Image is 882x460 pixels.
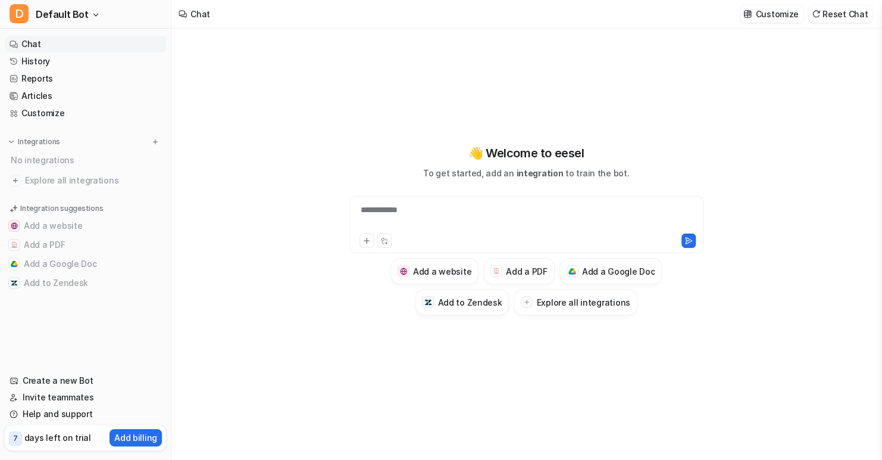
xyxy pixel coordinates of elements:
img: explore all integrations [10,175,21,187]
button: Customize [740,5,803,23]
p: Integrations [18,137,60,147]
button: Integrations [5,136,64,148]
a: Customize [5,105,166,122]
button: Add billing [110,429,162,446]
button: Add a PDFAdd a PDF [483,258,554,284]
a: History [5,53,166,70]
button: Reset Chat [808,5,872,23]
h3: Explore all integrations [536,296,630,309]
img: Add a PDF [11,241,18,248]
button: Add a websiteAdd a website [390,258,478,284]
img: Add a PDF [493,268,501,275]
span: D [10,4,29,23]
p: Add billing [114,431,157,444]
div: Chat [190,8,210,20]
img: Add to Zendesk [11,279,18,287]
span: Explore all integrations [25,171,161,190]
button: Explore all integrations [514,289,637,315]
img: Add a Google Doc [11,260,18,268]
p: days left on trial [24,431,91,444]
a: Invite teammates [5,389,166,406]
a: Help and support [5,406,166,422]
h3: Add to Zendesk [437,296,502,309]
img: Add a Google Doc [568,268,576,275]
button: Add to ZendeskAdd to Zendesk [415,289,509,315]
p: To get started, add an to train the bot. [423,167,629,179]
button: Add a websiteAdd a website [5,216,166,235]
button: Add a Google DocAdd a Google Doc [559,258,662,284]
button: Add a Google DocAdd a Google Doc [5,254,166,273]
span: Default Bot [36,6,89,23]
h3: Add a Google Doc [582,265,655,278]
span: integration [516,168,563,178]
img: Add a website [11,222,18,229]
img: reset [812,10,820,18]
img: menu_add.svg [151,138,159,146]
a: Articles [5,88,166,104]
p: 👋 Welcome to eesel [468,144,584,162]
p: Customize [755,8,798,20]
button: Add to ZendeskAdd to Zendesk [5,273,166,293]
img: Add a website [400,268,408,275]
div: No integrations [7,150,166,170]
a: Explore all integrations [5,172,166,189]
p: Integration suggestions [20,203,103,214]
a: Reports [5,70,166,87]
img: customize [743,10,752,18]
h3: Add a PDF [506,265,547,278]
h3: Add a website [413,265,471,278]
button: Add a PDFAdd a PDF [5,235,166,254]
p: 7 [13,433,18,444]
a: Create a new Bot [5,372,166,389]
img: Add to Zendesk [424,299,432,306]
img: expand menu [7,138,15,146]
a: Chat [5,36,166,52]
